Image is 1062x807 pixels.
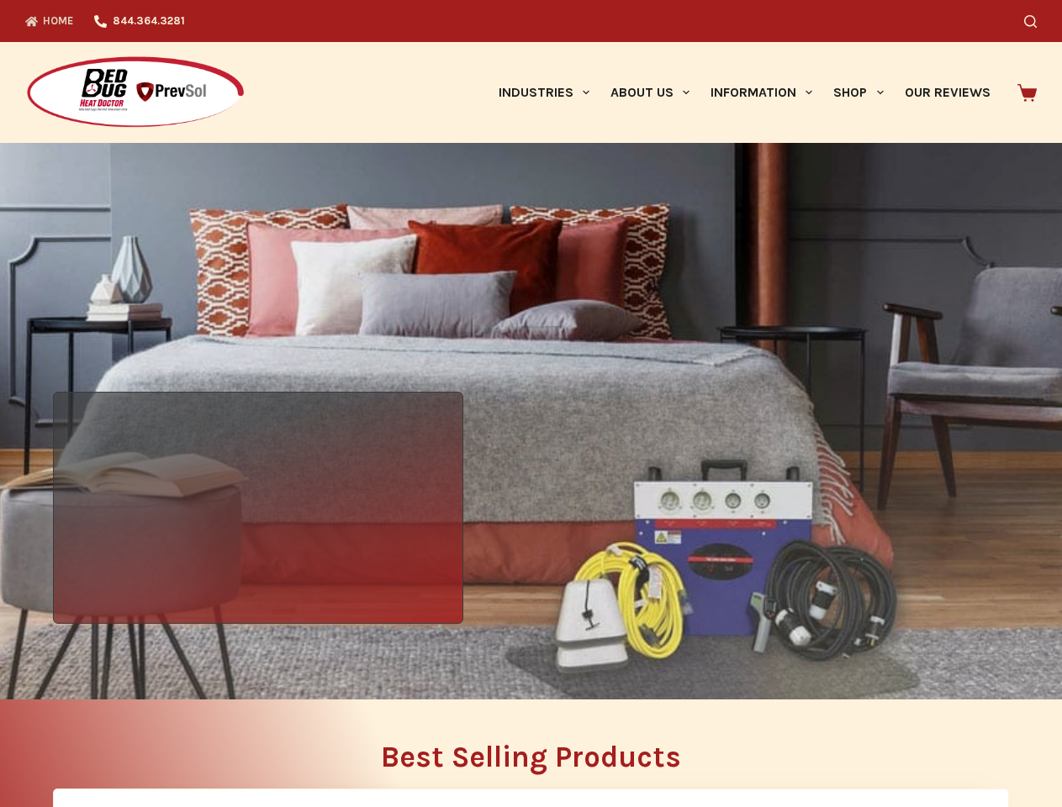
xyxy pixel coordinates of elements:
[600,42,700,143] a: About Us
[488,42,600,143] a: Industries
[700,42,823,143] a: Information
[823,42,894,143] a: Shop
[25,55,246,130] img: Prevsol/Bed Bug Heat Doctor
[53,742,1009,772] h2: Best Selling Products
[1024,15,1037,28] button: Search
[894,42,1001,143] a: Our Reviews
[488,42,1001,143] nav: Primary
